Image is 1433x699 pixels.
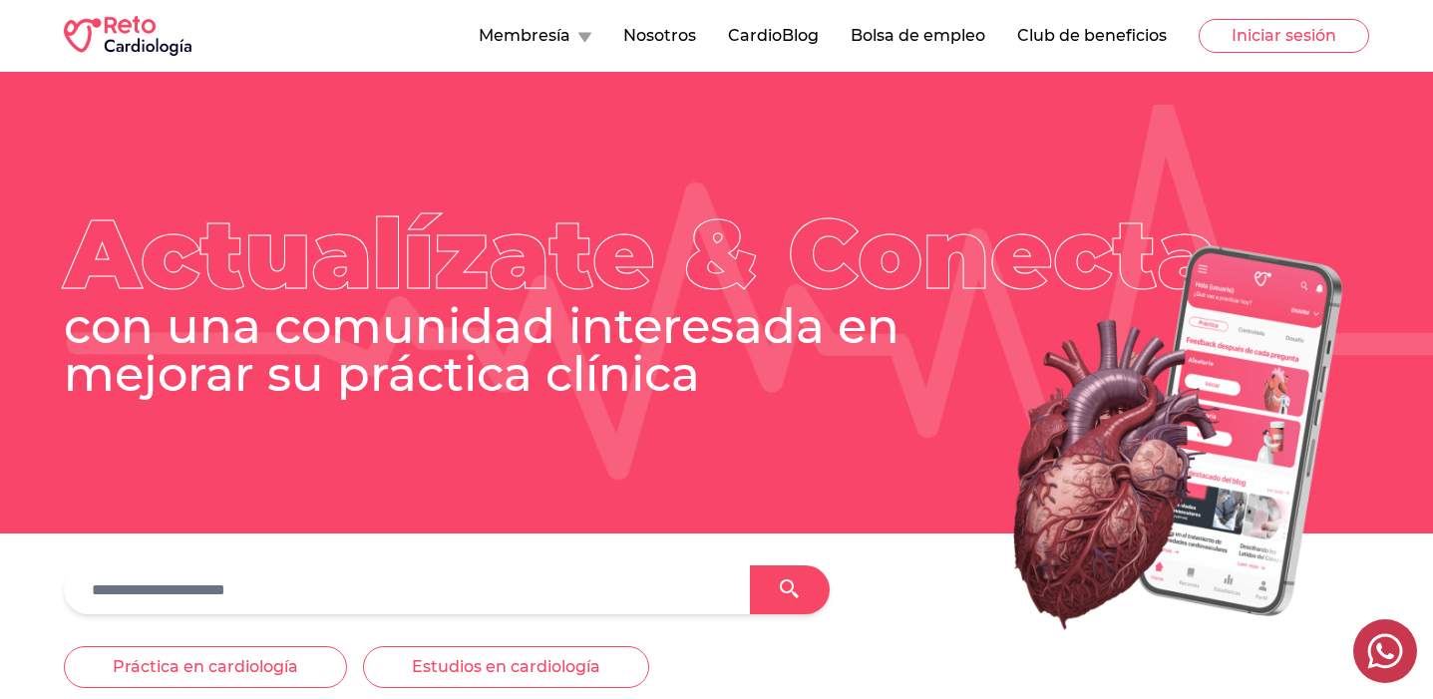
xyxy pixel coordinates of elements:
img: RETO Cardio Logo [64,16,191,56]
button: Club de beneficios [1017,24,1167,48]
button: Membresía [479,24,591,48]
button: Estudios en cardiología [363,646,649,688]
button: Práctica en cardiología [64,646,347,688]
button: Bolsa de empleo [851,24,985,48]
button: Nosotros [623,24,696,48]
button: Iniciar sesión [1199,19,1369,53]
button: CardioBlog [728,24,819,48]
img: Heart [921,223,1369,653]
